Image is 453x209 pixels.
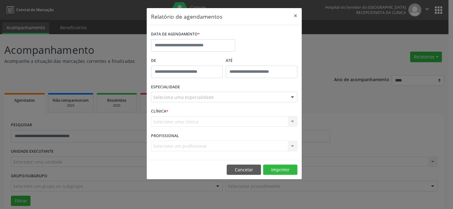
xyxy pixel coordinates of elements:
label: PROFISSIONAL [151,131,179,141]
button: Cancelar [227,165,261,175]
h5: Relatório de agendamentos [151,12,222,21]
label: CLÍNICA [151,107,168,116]
label: De [151,56,223,66]
label: DATA DE AGENDAMENTO [151,30,200,39]
span: Seleciona uma especialidade [153,94,214,100]
button: Imprimir [263,165,297,175]
label: ESPECIALIDADE [151,82,180,92]
label: ATÉ [226,56,297,66]
button: Close [289,8,302,23]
